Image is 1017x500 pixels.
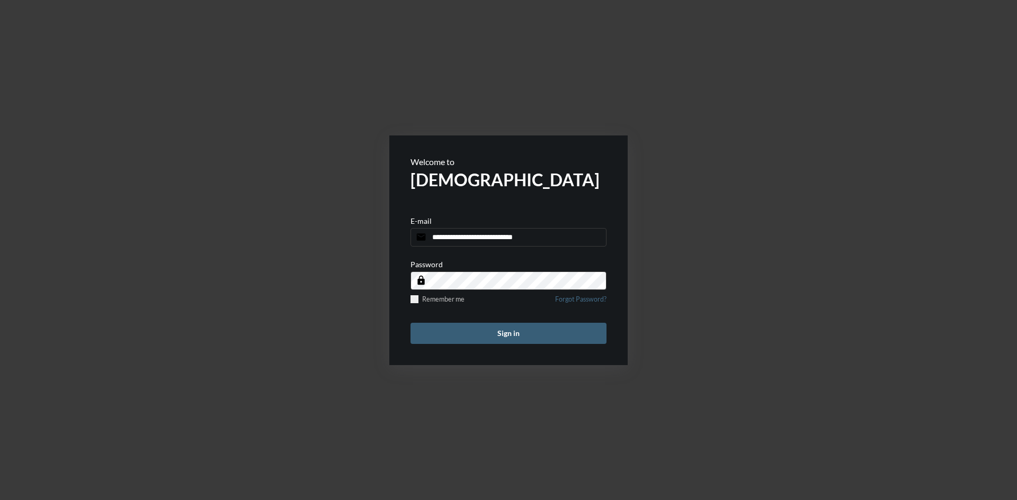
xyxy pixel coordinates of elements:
[411,169,606,190] h2: [DEMOGRAPHIC_DATA]
[411,216,432,225] p: E-mail
[411,295,465,303] label: Remember me
[411,323,606,344] button: Sign in
[555,295,606,310] a: Forgot Password?
[411,260,443,269] p: Password
[411,157,606,167] p: Welcome to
